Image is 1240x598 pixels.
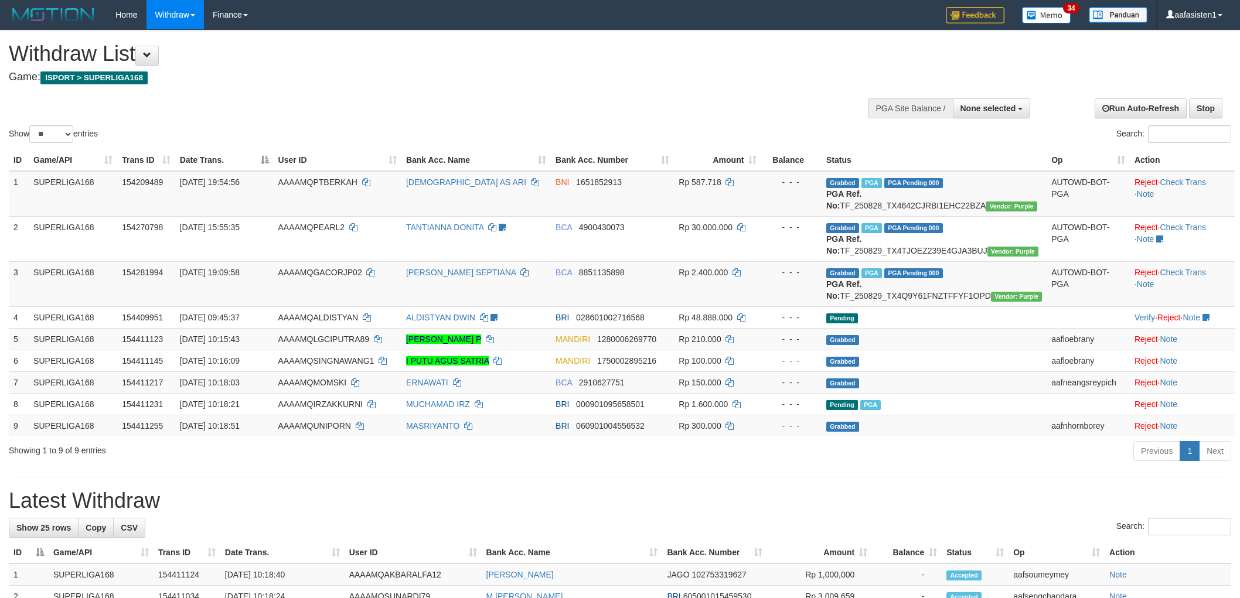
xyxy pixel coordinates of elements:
td: · · [1130,306,1235,328]
td: 4 [9,306,29,328]
span: BCA [556,268,572,277]
td: aafloebrany [1047,328,1130,350]
a: Next [1199,441,1231,461]
a: Reject [1135,268,1158,277]
a: Show 25 rows [9,518,79,538]
img: MOTION_logo.png [9,6,98,23]
td: AUTOWD-BOT-PGA [1047,216,1130,261]
td: SUPERLIGA168 [49,563,154,586]
span: PGA Pending [884,223,943,233]
th: Action [1105,542,1231,563]
a: Run Auto-Refresh [1095,98,1187,118]
td: 8 [9,393,29,415]
label: Show entries [9,125,98,143]
span: Vendor URL: https://trx4.1velocity.biz [986,201,1037,211]
span: 154411123 [122,334,163,344]
td: 1 [9,171,29,217]
span: AAAAMQPEARL2 [278,223,345,232]
span: AAAAMQGACORJP02 [278,268,362,277]
input: Search: [1148,125,1231,143]
th: Status [822,149,1047,171]
td: TF_250829_TX4TJOEZ239E4GJA3BUJ [822,216,1047,261]
span: Rp 30.000.000 [679,223,733,232]
div: - - - [766,377,817,388]
span: 154411255 [122,421,163,430]
a: Note [1160,356,1177,365]
span: ISPORT > SUPERLIGA168 [40,71,148,84]
span: Rp 210.000 [679,334,721,344]
div: - - - [766,333,817,345]
td: SUPERLIGA168 [29,261,117,306]
td: TF_250828_TX4642CJRBI1EHC22BZA [822,171,1047,217]
th: ID: activate to sort column descending [9,542,49,563]
th: Op: activate to sort column ascending [1047,149,1130,171]
span: [DATE] 19:54:56 [180,177,240,187]
span: Copy 2910627751 to clipboard [579,378,625,387]
td: aafneangsreypich [1047,371,1130,393]
div: - - - [766,266,817,278]
a: Verify [1135,313,1155,322]
th: Bank Acc. Number: activate to sort column ascending [551,149,674,171]
div: Showing 1 to 9 of 9 entries [9,440,508,456]
td: AUTOWD-BOT-PGA [1047,261,1130,306]
a: Copy [78,518,114,538]
td: Rp 1,000,000 [767,563,872,586]
span: [DATE] 09:45:37 [180,313,240,322]
span: Copy 028601002716568 to clipboard [576,313,645,322]
a: Note [1160,399,1177,409]
a: Note [1137,189,1154,199]
th: User ID: activate to sort column ascending [345,542,482,563]
span: BCA [556,378,572,387]
td: 2 [9,216,29,261]
th: ID [9,149,29,171]
span: Grabbed [826,223,859,233]
h1: Latest Withdraw [9,489,1231,512]
span: 154411231 [122,399,163,409]
td: · [1130,328,1235,350]
span: [DATE] 10:18:51 [180,421,240,430]
span: Rp 587.718 [679,177,721,187]
a: Check Trans [1160,177,1206,187]
th: Game/API: activate to sort column ascending [29,149,117,171]
th: Balance: activate to sort column ascending [872,542,942,563]
div: - - - [766,420,817,432]
span: Vendor URL: https://trx4.1velocity.biz [987,247,1038,257]
th: Game/API: activate to sort column ascending [49,542,154,563]
span: 154409951 [122,313,163,322]
td: SUPERLIGA168 [29,393,117,415]
td: 7 [9,371,29,393]
img: Button%20Memo.svg [1022,7,1071,23]
div: - - - [766,398,817,410]
th: Bank Acc. Name: activate to sort column ascending [482,542,663,563]
span: Marked by aafchhiseyha [861,178,882,188]
span: Marked by aafmaleo [861,223,882,233]
a: [DEMOGRAPHIC_DATA] AS ARI [406,177,526,187]
td: 1 [9,563,49,586]
span: BCA [556,223,572,232]
td: AAAAMQAKBARALFA12 [345,563,482,586]
span: 154281994 [122,268,163,277]
span: 154270798 [122,223,163,232]
th: Date Trans.: activate to sort column ascending [220,542,345,563]
a: [PERSON_NAME] SEPTIANA [406,268,516,277]
span: AAAAMQMOMSKI [278,378,347,387]
td: SUPERLIGA168 [29,216,117,261]
span: Show 25 rows [16,523,71,532]
a: Check Trans [1160,268,1206,277]
a: Reject [1135,378,1158,387]
div: - - - [766,221,817,233]
label: Search: [1116,518,1231,535]
b: PGA Ref. No: [826,279,861,300]
td: aafnhornborey [1047,415,1130,436]
td: TF_250829_TX4Q9Y61FNZTFFYF1OPD [822,261,1047,306]
span: Marked by aafsengchandara [860,400,881,410]
span: Rp 150.000 [679,378,721,387]
a: Note [1160,378,1177,387]
th: Amount: activate to sort column ascending [674,149,761,171]
a: Note [1160,421,1177,430]
span: None selected [960,104,1016,113]
span: JAGO [667,570,689,579]
span: AAAAMQUNIPORN [278,421,351,430]
span: AAAAMQIRZAKKURNI [278,399,363,409]
td: SUPERLIGA168 [29,415,117,436]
